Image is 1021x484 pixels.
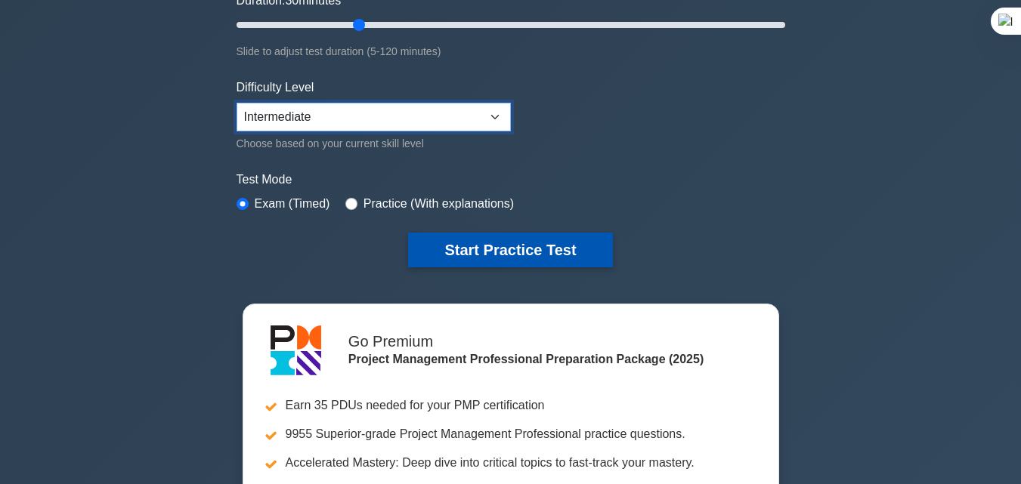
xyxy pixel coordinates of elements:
label: Practice (With explanations) [364,195,514,213]
label: Difficulty Level [237,79,314,97]
label: Exam (Timed) [255,195,330,213]
label: Test Mode [237,171,785,189]
div: Slide to adjust test duration (5-120 minutes) [237,42,785,60]
button: Start Practice Test [408,233,612,267]
div: Choose based on your current skill level [237,134,511,153]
